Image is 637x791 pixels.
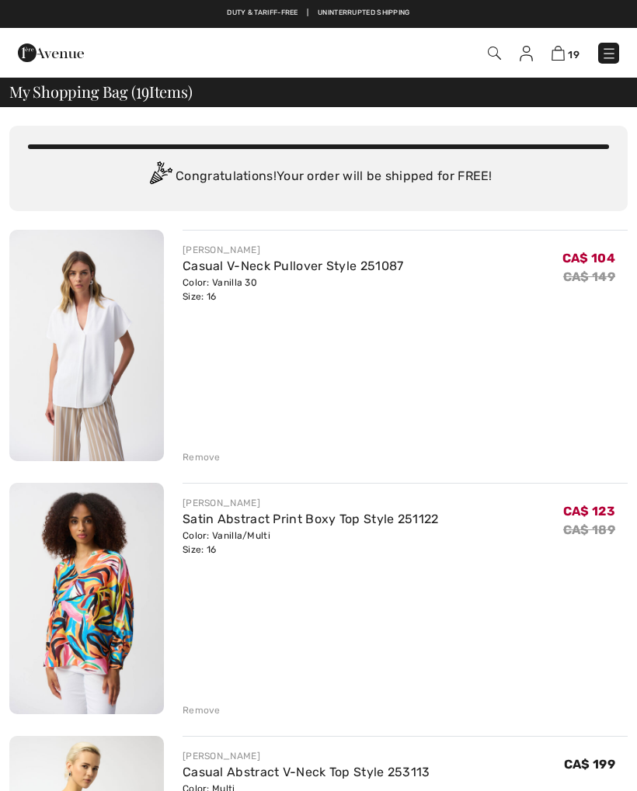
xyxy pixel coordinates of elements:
div: Color: Vanilla/Multi Size: 16 [183,529,439,557]
div: [PERSON_NAME] [183,243,404,257]
span: CA$ 199 [564,757,615,772]
div: Congratulations! Your order will be shipped for FREE! [28,161,609,193]
span: 19 [136,80,149,100]
a: Casual Abstract V-Neck Top Style 253113 [183,765,430,779]
div: Remove [183,703,221,717]
s: CA$ 149 [563,269,615,284]
span: CA$ 104 [562,251,615,265]
span: CA$ 123 [563,504,615,519]
img: Menu [601,46,617,61]
img: 1ère Avenue [18,37,84,68]
img: Satin Abstract Print Boxy Top Style 251122 [9,483,164,714]
a: Casual V-Neck Pullover Style 251087 [183,258,404,273]
a: Satin Abstract Print Boxy Top Style 251122 [183,512,439,526]
div: [PERSON_NAME] [183,749,430,763]
div: [PERSON_NAME] [183,496,439,510]
img: My Info [520,46,533,61]
img: Search [488,47,501,60]
span: 19 [568,49,580,61]
img: Congratulation2.svg [144,161,176,193]
s: CA$ 189 [563,522,615,537]
a: 19 [552,43,580,62]
div: Color: Vanilla 30 Size: 16 [183,276,404,304]
img: Casual V-Neck Pullover Style 251087 [9,230,164,461]
div: Remove [183,450,221,464]
a: 1ère Avenue [18,44,84,59]
img: Shopping Bag [552,46,565,61]
span: My Shopping Bag ( Items) [9,84,193,99]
